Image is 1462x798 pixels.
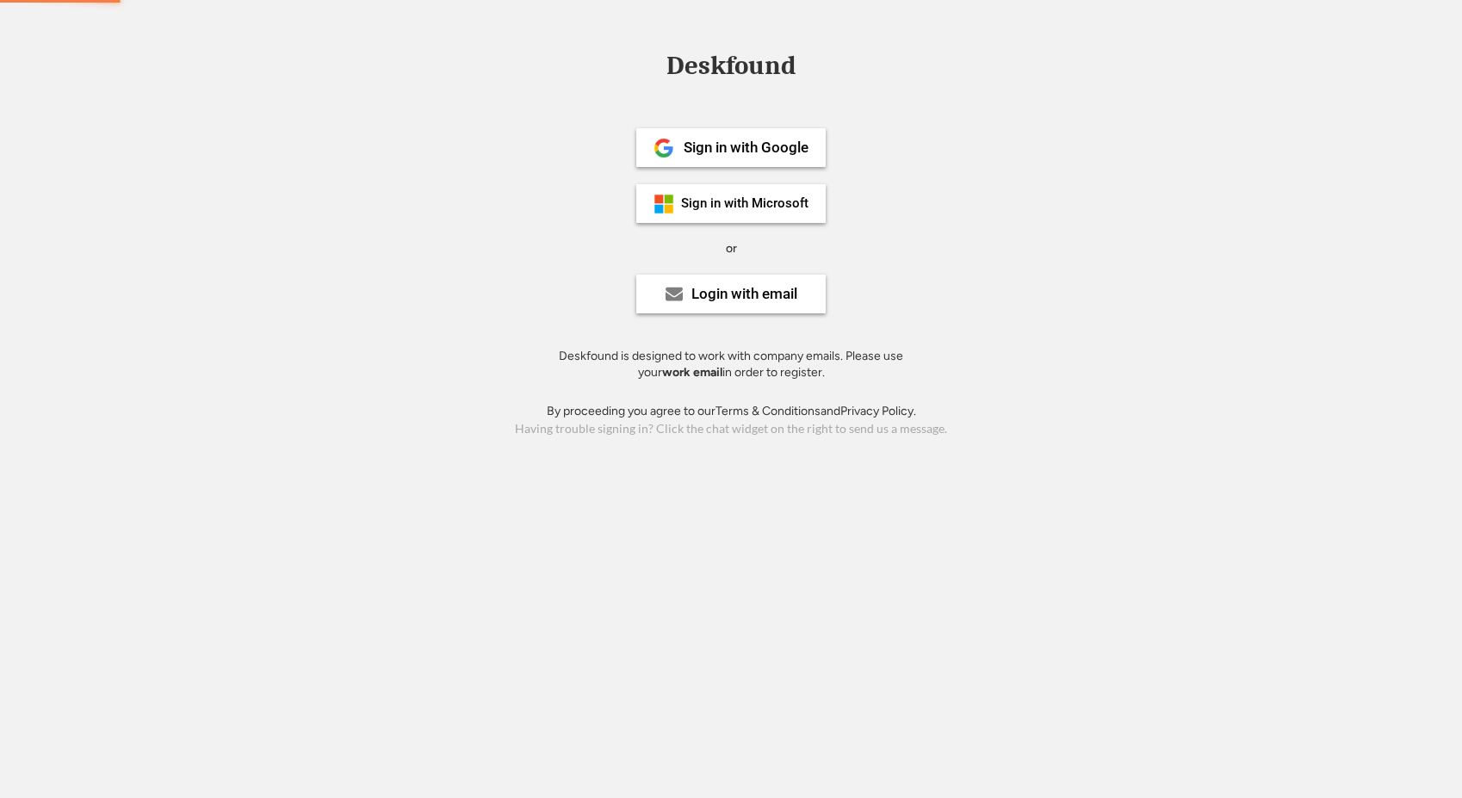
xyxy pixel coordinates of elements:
a: Terms & Conditions [716,404,821,418]
div: or [726,240,737,257]
div: By proceeding you agree to our and [547,403,916,420]
div: Deskfound is designed to work with company emails. Please use your in order to register. [537,348,925,381]
img: 1024px-Google__G__Logo.svg.png [654,138,674,158]
div: Sign in with Microsoft [681,197,808,210]
div: Sign in with Google [684,140,808,155]
div: Deskfound [658,53,804,79]
a: Privacy Policy. [840,404,916,418]
div: Login with email [691,287,797,301]
strong: work email [662,365,722,380]
img: ms-symbollockup_mssymbol_19.png [654,194,674,214]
